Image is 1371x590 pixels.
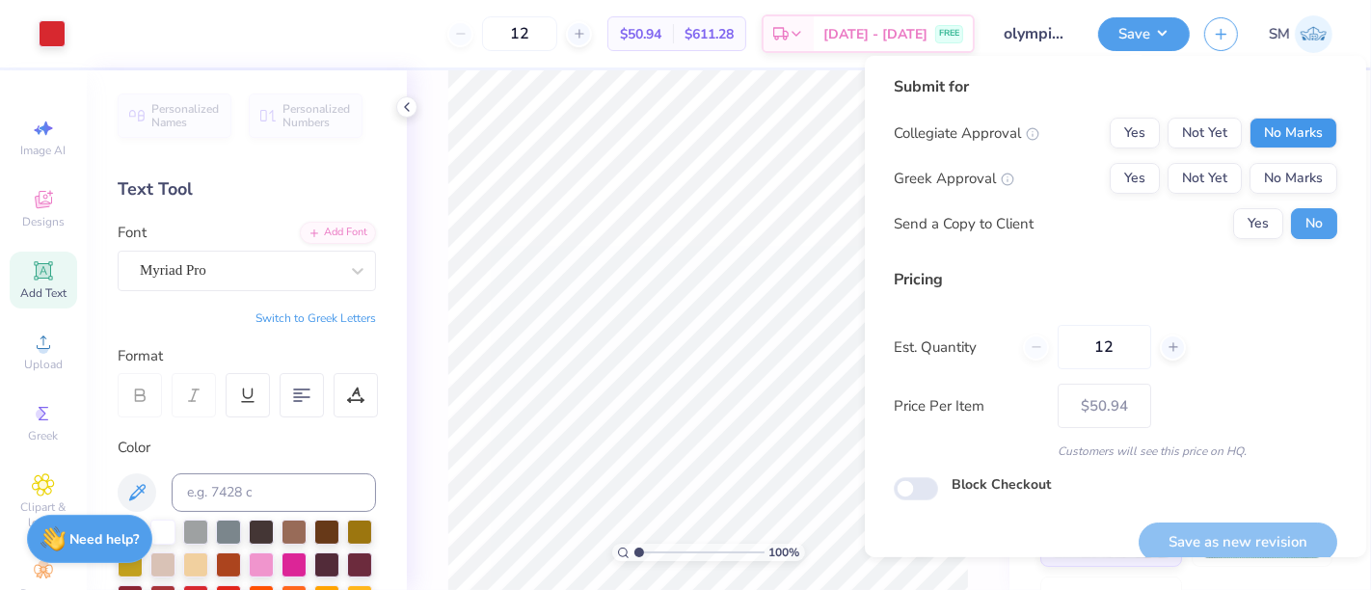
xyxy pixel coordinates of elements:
[620,24,661,44] span: $50.94
[1295,15,1332,53] img: Shruthi Mohan
[894,122,1039,145] div: Collegiate Approval
[24,357,63,372] span: Upload
[769,544,800,561] span: 100 %
[1168,163,1242,194] button: Not Yet
[894,336,1008,359] label: Est. Quantity
[894,75,1337,98] div: Submit for
[894,168,1014,190] div: Greek Approval
[118,437,376,459] div: Color
[172,473,376,512] input: e.g. 7428 c
[823,24,927,44] span: [DATE] - [DATE]
[685,24,734,44] span: $611.28
[118,222,147,244] label: Font
[151,102,220,129] span: Personalized Names
[952,474,1051,495] label: Block Checkout
[1291,208,1337,239] button: No
[29,428,59,443] span: Greek
[282,102,351,129] span: Personalized Numbers
[894,213,1034,235] div: Send a Copy to Client
[1269,15,1332,53] a: SM
[894,442,1337,460] div: Customers will see this price on HQ.
[118,345,378,367] div: Format
[482,16,557,51] input: – –
[989,14,1084,53] input: Untitled Design
[118,176,376,202] div: Text Tool
[300,222,376,244] div: Add Font
[1058,325,1151,369] input: – –
[10,499,77,530] span: Clipart & logos
[21,143,67,158] span: Image AI
[1233,208,1283,239] button: Yes
[894,268,1337,291] div: Pricing
[939,27,959,40] span: FREE
[1250,163,1337,194] button: No Marks
[255,310,376,326] button: Switch to Greek Letters
[22,214,65,229] span: Designs
[894,395,1043,417] label: Price Per Item
[1110,163,1160,194] button: Yes
[1269,23,1290,45] span: SM
[1250,118,1337,148] button: No Marks
[1110,118,1160,148] button: Yes
[70,530,140,549] strong: Need help?
[1168,118,1242,148] button: Not Yet
[20,285,67,301] span: Add Text
[1098,17,1190,51] button: Save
